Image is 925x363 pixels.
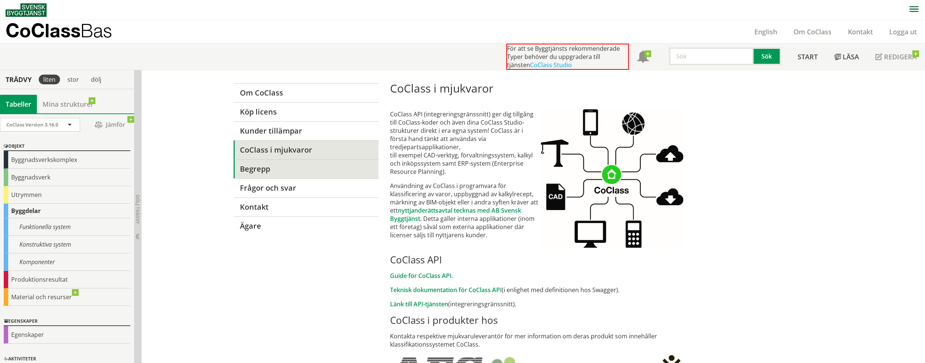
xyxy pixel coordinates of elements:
a: Guide för CoClass API [390,272,452,280]
p: CoClass [6,26,112,35]
div: Produktionsresultat [4,271,130,288]
img: CoClassAPI.jpg [541,109,683,248]
div: Funktionella system [4,218,130,236]
span: Bas [80,19,112,41]
a: Redigera [867,44,925,70]
p: CoClass API (integreringsgränssnitt) ger dig tillgång till CoClass-koder och även dina CoClass St... [390,110,541,176]
h2: CoClass i produkter hos [390,314,691,326]
div: Objekt [4,142,130,151]
h1: CoClass i mjukvaror [390,82,691,95]
a: Begrepp [234,159,378,178]
div: Byggnadsverkskomplex [4,151,130,169]
a: Kontakt [234,197,378,216]
p: Kontakta respektive mjukvaruleverantör för mer information om deras produkt som innehåller klassi... [390,332,691,348]
a: Teknisk dokumentation för CoClass API [390,286,502,294]
a: English [746,27,785,36]
a: Mina strukturer [37,95,99,113]
div: Komponenter [4,253,130,271]
a: Köp licens [234,102,378,121]
span: Jämför [88,118,132,131]
a: Frågor och svar [234,178,378,197]
div: Utrymmen [4,186,130,204]
a: CoClass i mjukvaror [234,140,378,159]
div: stor [63,75,83,84]
div: Byggdelar [4,204,130,218]
p: (integreringsgränssnitt). [390,300,691,308]
input: Sök [669,47,754,65]
h2: CoClass API [390,254,691,266]
a: Ägare [234,216,378,235]
div: Trädvy [1,75,36,84]
p: . [390,272,691,280]
span: Redigera [884,52,917,61]
a: nyttjanderättsavtal tecknas med AB Svensk Byggtjänst [390,206,521,223]
div: dölj [86,75,106,84]
a: Kontakt [840,27,881,36]
a: Logga ut [881,27,925,36]
a: Om CoClass [234,83,378,102]
div: Egenskaper [4,317,130,326]
a: Länk till API-tjänsten [390,300,448,308]
div: liten [39,75,60,84]
div: För att se Byggtjänsts rekommenderade Typer behöver du uppgradera till tjänsten [506,44,629,70]
span: CoClass Version 3.16.0 [6,121,58,128]
img: Svensk Byggtjänst [6,3,47,17]
div: Material och resurser [4,288,130,306]
span: Notifikationer [637,51,649,63]
span: Läsa [843,52,859,61]
a: CoClassBas [6,20,128,43]
a: Läsa [826,44,867,70]
div: Byggnadsverk [4,169,130,186]
button: Sök [754,47,781,65]
div: Konstruktiva system [4,236,130,253]
div: Egenskaper [4,326,130,344]
a: CoClass Studio [530,61,572,69]
a: Kunder tillämpar [234,121,378,140]
span: Start [798,52,818,61]
p: Användning av CoClass i programvara för klassificering av varor, uppbyggnad av kalkylrecept, märk... [390,182,541,239]
span: Dölj trädvy [134,195,141,224]
a: Om CoClass [785,27,840,36]
a: Start [789,44,826,70]
p: (i enlighet med definitionen hos Swagger). [390,286,691,294]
